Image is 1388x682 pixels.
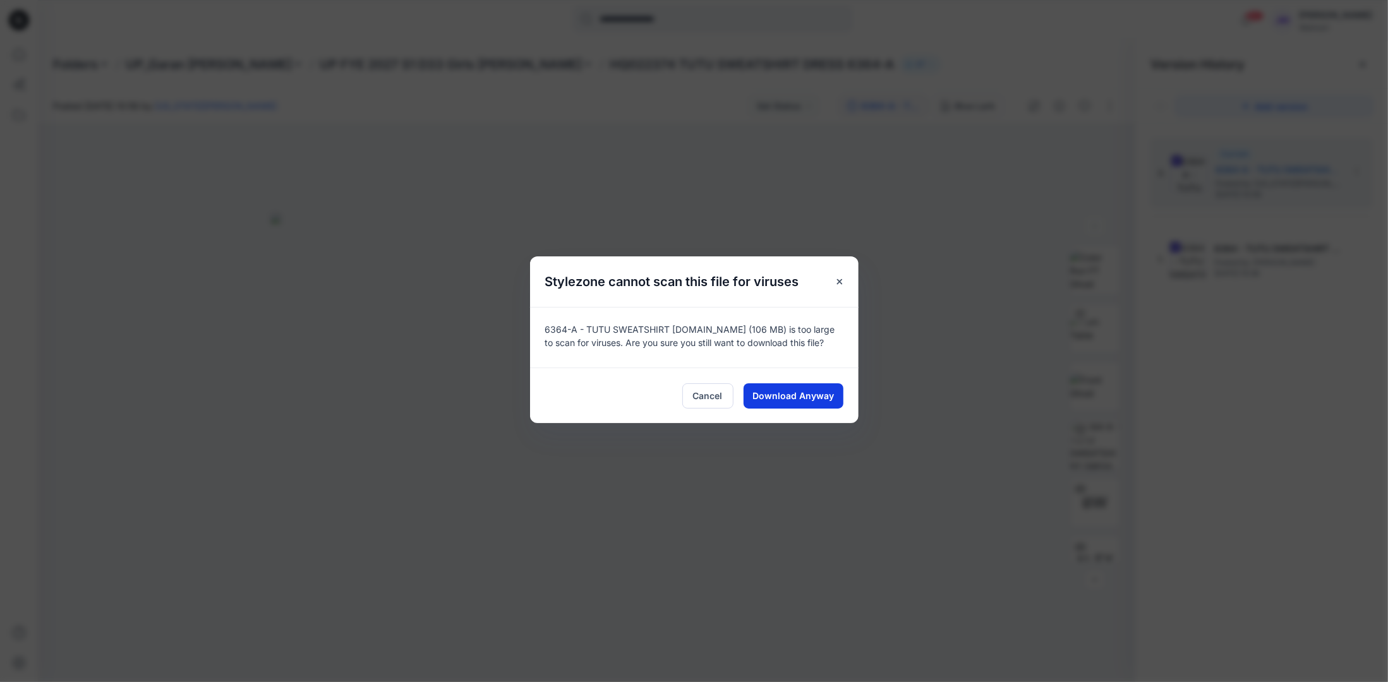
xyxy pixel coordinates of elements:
[752,389,834,402] span: Download Anyway
[530,307,859,368] div: 6364-A - TUTU SWEATSHIRT [DOMAIN_NAME] (106 MB) is too large to scan for viruses. Are you sure yo...
[828,270,851,293] button: Close
[530,256,814,307] h5: Stylezone cannot scan this file for viruses
[693,389,723,402] span: Cancel
[682,383,733,409] button: Cancel
[744,383,843,409] button: Download Anyway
